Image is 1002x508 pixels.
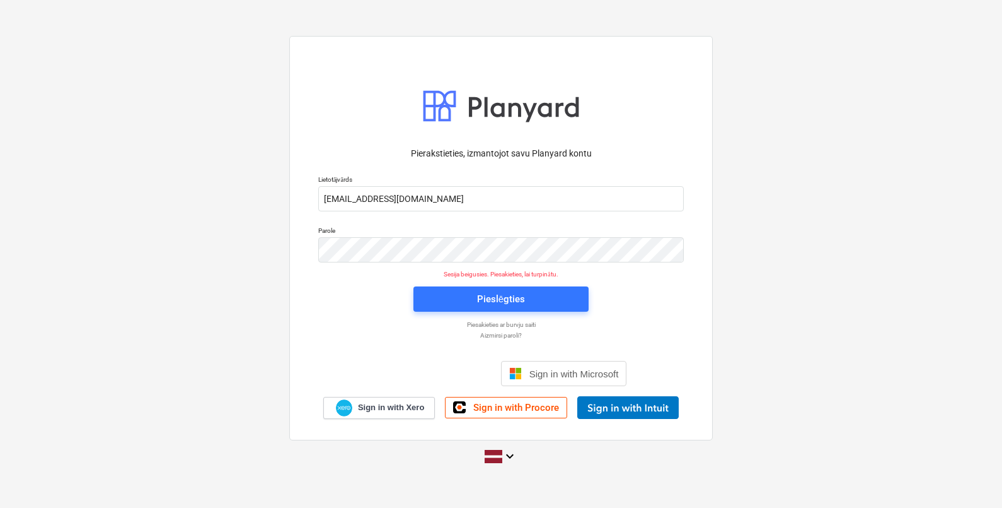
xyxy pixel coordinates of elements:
[477,291,525,307] div: Pieslēgties
[509,367,522,380] img: Microsoft logo
[318,147,684,160] p: Pierakstieties, izmantojot savu Planyard kontu
[323,397,435,419] a: Sign in with Xero
[502,449,517,464] i: keyboard_arrow_down
[312,331,690,340] a: Aizmirsi paroli?
[358,402,424,413] span: Sign in with Xero
[318,186,684,211] input: Lietotājvārds
[529,369,619,379] span: Sign in with Microsoft
[318,227,684,237] p: Parole
[413,286,589,312] button: Pieslēgties
[473,402,559,413] span: Sign in with Procore
[445,397,567,418] a: Sign in with Procore
[939,447,1002,508] iframe: Chat Widget
[311,270,691,278] p: Sesija beigusies. Piesakieties, lai turpinātu.
[336,399,352,416] img: Xero logo
[369,360,497,387] iframe: Sign in with Google Button
[318,175,684,186] p: Lietotājvārds
[312,321,690,329] a: Piesakieties ar burvju saiti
